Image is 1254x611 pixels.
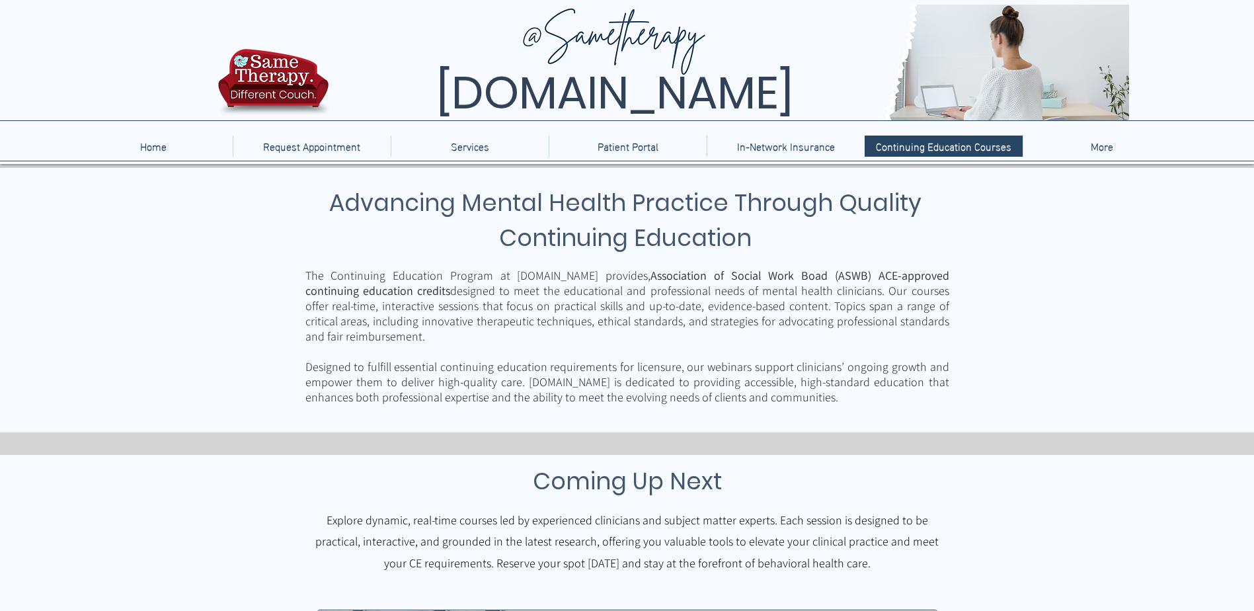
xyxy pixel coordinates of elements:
[391,136,549,157] div: Services
[869,136,1018,157] p: Continuing Education Courses
[305,268,949,344] span: The Continuing Education Program at [DOMAIN_NAME] provides, designed to meet the educational and ...
[730,136,842,157] p: In-Network Insurance
[305,359,949,405] span: Designed to fulfill essential continuing education requirements for licensure, our webinars suppo...
[256,136,367,157] p: Request Appointment
[134,136,173,157] p: Home
[591,136,665,157] p: Patient Portal
[233,136,391,157] a: Request Appointment
[865,136,1023,157] a: Continuing Education Courses
[74,136,1181,157] nav: Site
[214,47,333,125] img: TBH.US
[707,136,865,157] a: In-Network Insurance
[436,61,793,124] span: [DOMAIN_NAME]
[315,512,939,571] span: Explore dynamic, real-time courses led by experienced clinicians and subject matter experts. Each...
[303,185,947,255] h3: Advancing Mental Health Practice Through Quality Continuing Education
[305,268,949,298] span: Association of Social Work Boad (ASWB) ACE-approved continuing education credits
[549,136,707,157] a: Patient Portal
[444,136,496,157] p: Services
[346,464,908,499] h3: Coming Up Next
[1084,136,1120,157] p: More
[74,136,233,157] a: Home
[332,5,1129,120] img: Same Therapy, Different Couch. TelebehavioralHealth.US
